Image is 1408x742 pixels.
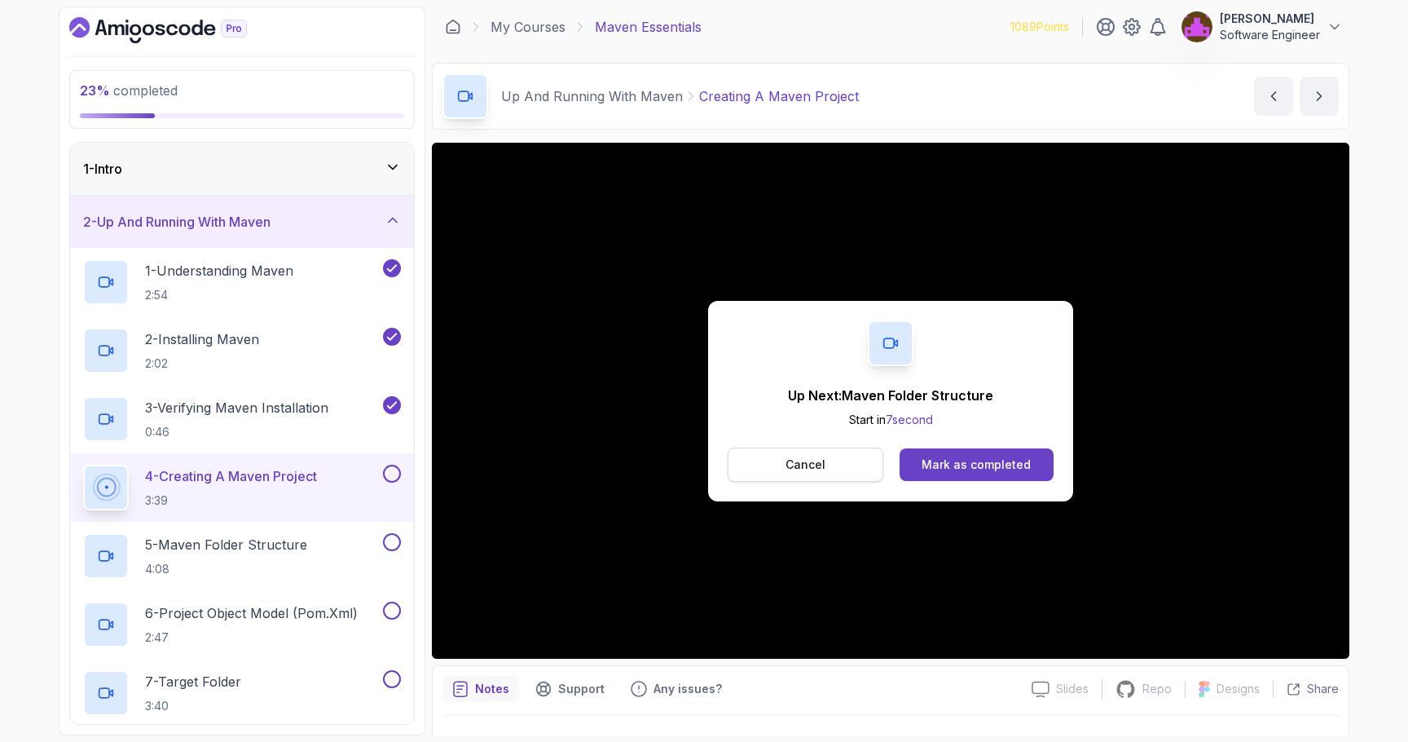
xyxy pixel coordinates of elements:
button: 7-Target Folder3:40 [83,670,401,716]
a: Dashboard [445,19,461,35]
div: Mark as completed [922,457,1031,473]
button: Support button [526,676,614,702]
button: Mark as completed [900,448,1054,481]
h3: 1 - Intro [83,159,122,179]
p: 2:02 [145,356,259,372]
p: 1089 Points [1010,19,1069,35]
button: Cancel [728,448,883,482]
p: Creating A Maven Project [699,86,859,106]
span: completed [80,82,178,99]
p: Share [1307,681,1339,697]
p: Any issues? [653,681,722,697]
button: next content [1300,77,1339,116]
p: Software Engineer [1220,27,1320,43]
p: 2 - Installing Maven [145,329,259,349]
p: 0:46 [145,424,328,440]
p: Up And Running With Maven [501,86,683,106]
p: 1 - Understanding Maven [145,261,293,280]
button: 5-Maven Folder Structure4:08 [83,533,401,579]
img: user profile image [1181,11,1212,42]
p: Cancel [785,457,825,473]
p: Support [558,681,605,697]
p: 4:08 [145,561,307,577]
p: 2:54 [145,287,293,303]
iframe: 4 - Creating a Maven Project [432,143,1349,659]
p: [PERSON_NAME] [1220,11,1320,27]
p: Repo [1142,681,1172,697]
p: 3 - Verifying Maven Installation [145,398,328,417]
button: previous content [1254,77,1293,116]
p: 3:39 [145,492,317,509]
button: 1-Intro [70,143,414,195]
p: 6 - Project Object Model (pom.xml) [145,603,358,623]
p: 3:40 [145,698,241,714]
p: 7 - Target Folder [145,672,241,691]
span: 23 % [80,82,110,99]
p: 2:47 [145,629,358,646]
button: Feedback button [621,676,732,702]
p: Slides [1056,681,1089,697]
button: 1-Understanding Maven2:54 [83,259,401,305]
p: Up Next: Maven Folder Structure [788,386,993,405]
p: Designs [1217,681,1260,697]
p: 5 - Maven Folder Structure [145,535,307,554]
button: 6-Project Object Model (pom.xml)2:47 [83,602,401,647]
a: Dashboard [69,17,284,43]
button: Share [1273,681,1339,697]
button: user profile image[PERSON_NAME]Software Engineer [1181,11,1343,43]
h3: 2 - Up And Running With Maven [83,212,271,232]
button: 4-Creating A Maven Project3:39 [83,465,401,510]
span: 7 second [886,413,933,426]
button: 2-Up And Running With Maven [70,196,414,248]
p: Maven Essentials [595,17,702,37]
p: 4 - Creating A Maven Project [145,466,317,486]
a: My Courses [491,17,565,37]
p: Notes [475,681,509,697]
button: 2-Installing Maven2:02 [83,328,401,373]
p: Start in [788,412,993,428]
button: 3-Verifying Maven Installation0:46 [83,396,401,442]
button: notes button [442,676,519,702]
